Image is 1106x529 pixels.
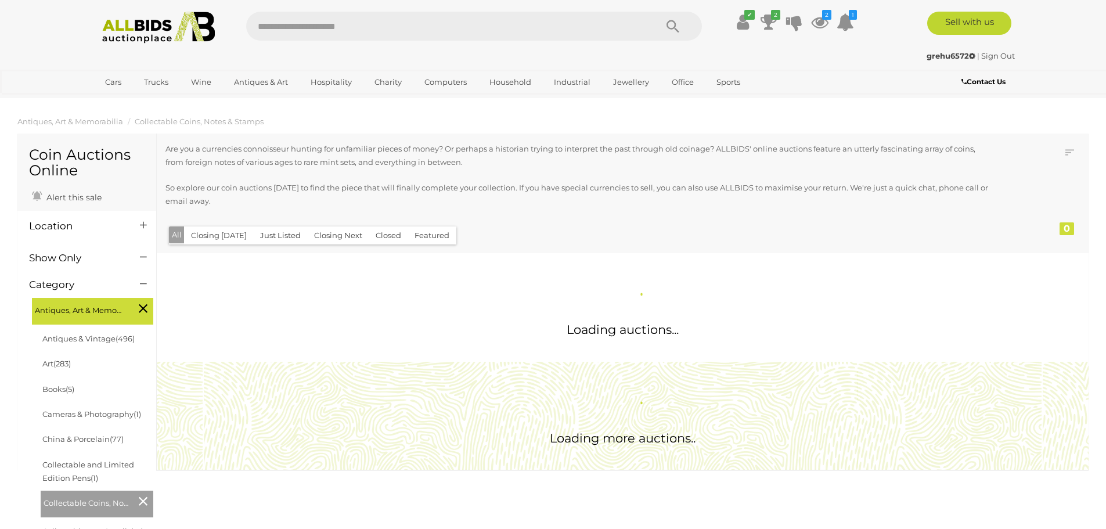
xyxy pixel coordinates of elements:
span: (1) [91,473,98,483]
a: Books(5) [42,384,74,394]
span: (283) [53,359,71,368]
span: Antiques, Art & Memorabilia [35,301,122,317]
span: Collectable Coins, Notes & Stamps [44,494,131,510]
a: Industrial [546,73,598,92]
a: 2 [760,12,777,33]
h1: Coin Auctions Online [29,147,145,179]
button: Featured [408,226,456,244]
button: Closed [369,226,408,244]
span: | [977,51,979,60]
a: 2 [811,12,828,33]
strong: grehu6572 [927,51,975,60]
a: Collectable and Limited Edition Pens(1) [42,460,134,483]
i: 1 [849,10,857,20]
span: (77) [110,434,124,444]
i: 2 [771,10,780,20]
a: Hospitality [303,73,359,92]
span: Loading auctions... [567,322,679,337]
a: Charity [367,73,409,92]
p: Are you a currencies connoisseur hunting for unfamiliar pieces of money? Or perhaps a historian t... [165,142,995,170]
button: Search [644,12,702,41]
span: Alert this sale [44,192,102,203]
a: Office [664,73,701,92]
button: Closing [DATE] [184,226,254,244]
span: (1) [134,409,141,419]
a: Contact Us [961,75,1008,88]
span: Loading more auctions.. [550,431,696,445]
a: Household [482,73,539,92]
h4: Location [29,221,123,232]
a: Alert this sale [29,188,105,205]
button: Closing Next [307,226,369,244]
a: Trucks [136,73,176,92]
img: Allbids.com.au [96,12,222,44]
a: Sports [709,73,748,92]
a: 1 [837,12,854,33]
span: (496) [116,334,135,343]
span: (5) [66,384,74,394]
a: grehu6572 [927,51,977,60]
a: Antiques, Art & Memorabilia [17,117,123,126]
a: China & Porcelain(77) [42,434,124,444]
a: Art(283) [42,359,71,368]
a: Cameras & Photography(1) [42,409,141,419]
a: Antiques & Art [226,73,296,92]
a: Computers [417,73,474,92]
b: Contact Us [961,77,1006,86]
a: Sign Out [981,51,1015,60]
a: ✔ [734,12,752,33]
a: Collectable Coins, Notes & Stamps [135,117,264,126]
a: [GEOGRAPHIC_DATA] [98,92,195,111]
div: 0 [1060,222,1074,235]
a: Cars [98,73,129,92]
button: Just Listed [253,226,308,244]
a: Wine [183,73,219,92]
a: Antiques & Vintage(496) [42,334,135,343]
h4: Show Only [29,253,123,264]
p: So explore our coin auctions [DATE] to find the piece that will finally complete your collection.... [165,181,995,208]
i: 2 [822,10,831,20]
h4: Category [29,279,123,290]
a: Sell with us [927,12,1011,35]
button: All [169,226,185,243]
a: Jewellery [606,73,657,92]
i: ✔ [744,10,755,20]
